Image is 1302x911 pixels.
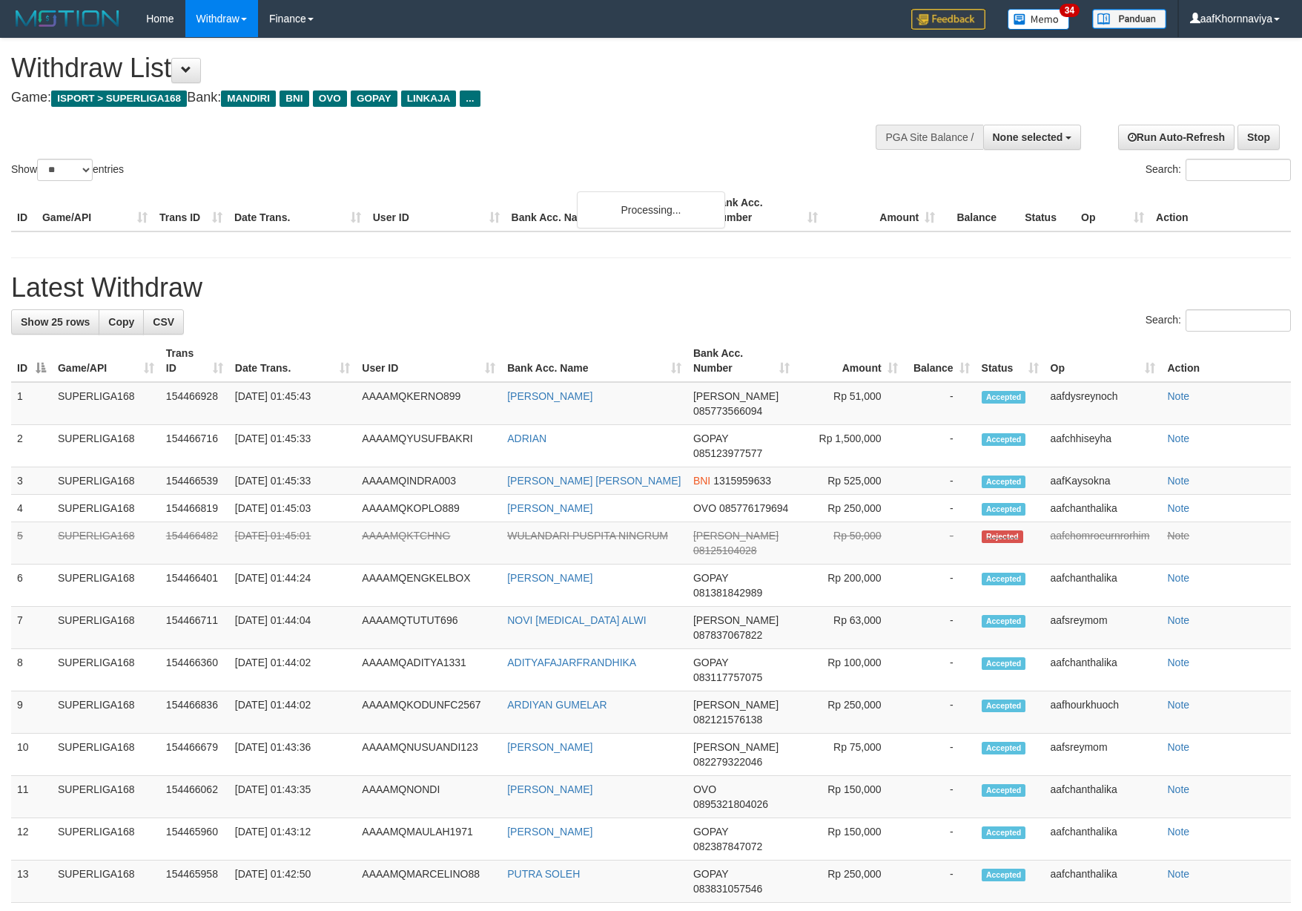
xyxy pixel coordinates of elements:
[693,798,768,810] span: Copy 0895321804026 to clipboard
[99,309,144,335] a: Copy
[1045,649,1162,691] td: aafchanthalika
[982,700,1026,712] span: Accepted
[153,316,174,328] span: CSV
[719,502,788,514] span: Copy 085776179694 to clipboard
[507,826,592,838] a: [PERSON_NAME]
[1167,502,1189,514] a: Note
[941,189,1019,231] th: Balance
[507,475,681,487] a: [PERSON_NAME] [PERSON_NAME]
[693,629,762,641] span: Copy 087837067822 to clipboard
[229,340,357,382] th: Date Trans.: activate to sort column ascending
[904,691,976,734] td: -
[1167,868,1189,880] a: Note
[160,467,229,495] td: 154466539
[507,783,592,795] a: [PERSON_NAME]
[693,572,728,584] span: GOPAY
[1045,382,1162,425] td: aafdysreynoch
[982,433,1026,446] span: Accepted
[356,495,501,522] td: AAAAMQKOPLO889
[52,382,160,425] td: SUPERLIGA168
[36,189,153,231] th: Game/API
[1045,495,1162,522] td: aafchanthalika
[693,530,779,542] span: [PERSON_NAME]
[280,91,308,107] span: BNI
[796,649,904,691] td: Rp 100,000
[796,776,904,818] td: Rp 150,000
[693,841,762,852] span: Copy 082387847072 to clipboard
[1167,475,1189,487] a: Note
[356,425,501,467] td: AAAAMQYUSUFBAKRI
[693,741,779,753] span: [PERSON_NAME]
[11,382,52,425] td: 1
[356,522,501,565] td: AAAAMQKTCHNG
[693,447,762,459] span: Copy 085123977577 to clipboard
[229,495,357,522] td: [DATE] 01:45:03
[356,861,501,903] td: AAAAMQMARCELINO88
[356,649,501,691] td: AAAAMQADITYA1331
[982,503,1026,516] span: Accepted
[1167,699,1189,711] a: Note
[221,91,276,107] span: MANDIRI
[507,699,607,711] a: ARDIYAN GUMELAR
[229,776,357,818] td: [DATE] 01:43:35
[507,390,592,402] a: [PERSON_NAME]
[796,495,904,522] td: Rp 250,000
[11,53,853,83] h1: Withdraw List
[356,734,501,776] td: AAAAMQNUSUANDI123
[796,861,904,903] td: Rp 250,000
[11,818,52,861] td: 12
[1146,159,1291,181] label: Search:
[160,425,229,467] td: 154466716
[11,649,52,691] td: 8
[1237,125,1280,150] a: Stop
[1045,734,1162,776] td: aafsreymom
[21,316,90,328] span: Show 25 rows
[11,273,1291,303] h1: Latest Withdraw
[824,189,941,231] th: Amount
[11,7,124,30] img: MOTION_logo.png
[904,649,976,691] td: -
[143,309,184,335] a: CSV
[11,607,52,649] td: 7
[1167,433,1189,444] a: Note
[693,390,779,402] span: [PERSON_NAME]
[982,573,1026,585] span: Accepted
[507,530,668,542] a: WULANDARI PUSPITA NINGRUM
[52,691,160,734] td: SUPERLIGA168
[982,530,1023,543] span: Rejected
[796,818,904,861] td: Rp 150,000
[160,691,229,734] td: 154466836
[356,691,501,734] td: AAAAMQKODUNFC2567
[52,467,160,495] td: SUPERLIGA168
[1146,309,1291,332] label: Search:
[160,649,229,691] td: 154466360
[229,607,357,649] td: [DATE] 01:44:04
[11,91,853,105] h4: Game: Bank:
[796,691,904,734] td: Rp 250,000
[52,495,160,522] td: SUPERLIGA168
[229,467,357,495] td: [DATE] 01:45:33
[693,714,762,726] span: Copy 082121576138 to clipboard
[577,191,725,228] div: Processing...
[976,340,1045,382] th: Status: activate to sort column ascending
[507,614,646,626] a: NOVI [MEDICAL_DATA] ALWI
[507,741,592,753] a: [PERSON_NAME]
[796,425,904,467] td: Rp 1,500,000
[507,657,636,668] a: ADITYAFAJARFRANDHIKA
[160,776,229,818] td: 154466062
[160,522,229,565] td: 154466482
[52,776,160,818] td: SUPERLIGA168
[52,340,160,382] th: Game/API: activate to sort column ascending
[1167,657,1189,668] a: Note
[1150,189,1291,231] th: Action
[367,189,506,231] th: User ID
[229,382,357,425] td: [DATE] 01:45:43
[796,340,904,382] th: Amount: activate to sort column ascending
[1075,189,1150,231] th: Op
[904,776,976,818] td: -
[11,776,52,818] td: 11
[11,467,52,495] td: 3
[52,425,160,467] td: SUPERLIGA168
[1045,340,1162,382] th: Op: activate to sort column ascending
[52,607,160,649] td: SUPERLIGA168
